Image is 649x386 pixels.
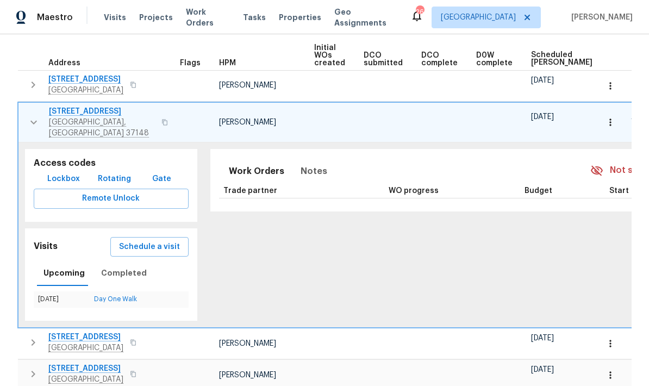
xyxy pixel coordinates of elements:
span: Properties [279,12,321,23]
span: WO progress [389,187,439,195]
span: [DATE] [531,77,554,84]
span: Flags [180,59,201,67]
button: Rotating [93,169,135,189]
span: Scheduled [PERSON_NAME] [531,51,592,66]
span: [DATE] [531,334,554,342]
span: DCO submitted [364,52,403,67]
span: [PERSON_NAME] [219,371,276,379]
span: HPM [219,59,236,67]
span: Work Orders [186,7,230,28]
span: [PERSON_NAME] [219,82,276,89]
a: Day One Walk [94,296,137,302]
td: [DATE] [34,291,90,307]
span: Projects [139,12,173,23]
span: Initial WOs created [314,44,345,67]
span: [PERSON_NAME] [219,340,276,347]
button: Remote Unlock [34,189,189,209]
button: Schedule a visit [110,237,189,257]
span: [DATE] [531,113,554,121]
span: [PERSON_NAME] [219,119,276,126]
span: Maestro [37,12,73,23]
h5: Access codes [34,158,189,169]
span: Rotating [98,172,131,186]
span: D0W complete [476,52,513,67]
span: Budget [525,187,552,195]
span: Gate [149,172,175,186]
span: [GEOGRAPHIC_DATA] [441,12,516,23]
span: Work Orders [229,164,284,179]
span: Visits [104,12,126,23]
span: Tasks [243,14,266,21]
span: Lockbox [47,172,80,186]
div: 26 [416,7,423,17]
span: Start [609,187,629,195]
span: Geo Assignments [334,7,397,28]
span: Completed [101,266,147,280]
button: Gate [145,169,179,189]
span: DCO complete [421,52,458,67]
span: Address [48,59,80,67]
h5: Visits [34,241,58,252]
span: Notes [301,164,327,179]
span: Schedule a visit [119,240,180,254]
span: [PERSON_NAME] [567,12,633,23]
button: Lockbox [43,169,84,189]
span: Remote Unlock [42,192,180,206]
span: Upcoming [43,266,85,280]
span: [DATE] [531,366,554,373]
span: Trade partner [223,187,277,195]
